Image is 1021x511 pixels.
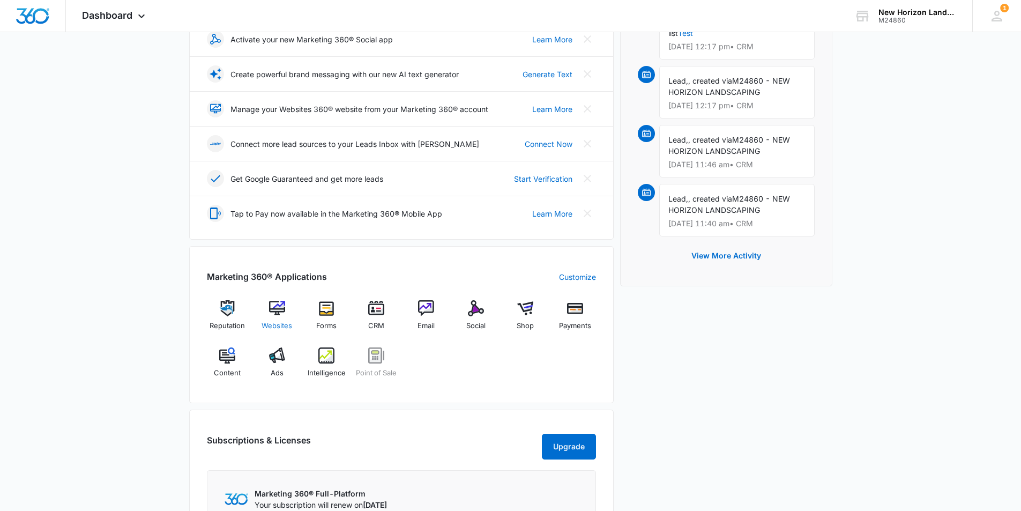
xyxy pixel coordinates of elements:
[688,76,732,85] span: , created via
[418,321,435,331] span: Email
[230,208,442,219] p: Tap to Pay now available in the Marketing 360® Mobile App
[878,17,957,24] div: account id
[214,368,241,379] span: Content
[230,34,393,45] p: Activate your new Marketing 360® Social app
[559,271,596,283] a: Customize
[82,10,132,21] span: Dashboard
[230,173,383,184] p: Get Google Guaranteed and get more leads
[678,28,693,38] a: Test
[207,300,248,339] a: Reputation
[356,347,397,386] a: Point of Sale
[532,34,572,45] a: Learn More
[668,161,806,168] p: [DATE] 11:46 am • CRM
[579,65,596,83] button: Close
[542,434,596,460] button: Upgrade
[668,194,688,203] span: Lead,
[306,347,347,386] a: Intelligence
[308,368,346,379] span: Intelligence
[255,488,387,499] p: Marketing 360® Full-Platform
[230,138,479,150] p: Connect more lead sources to your Leads Inbox with [PERSON_NAME]
[207,434,311,455] h2: Subscriptions & Licenses
[1000,4,1009,12] span: 1
[668,43,806,50] p: [DATE] 12:17 pm • CRM
[255,499,387,510] p: Your subscription will renew on
[525,138,572,150] a: Connect Now
[517,321,534,331] span: Shop
[207,347,248,386] a: Content
[256,347,297,386] a: Ads
[579,100,596,117] button: Close
[230,69,459,80] p: Create powerful brand messaging with our new AI text generator
[579,170,596,187] button: Close
[225,493,248,505] img: Marketing 360 Logo
[210,321,245,331] span: Reputation
[466,321,486,331] span: Social
[455,300,496,339] a: Social
[555,300,596,339] a: Payments
[668,220,806,227] p: [DATE] 11:40 am • CRM
[579,31,596,48] button: Close
[688,135,732,144] span: , created via
[505,300,546,339] a: Shop
[514,173,572,184] a: Start Verification
[271,368,284,379] span: Ads
[878,8,957,17] div: account name
[230,103,488,115] p: Manage your Websites 360® website from your Marketing 360® account
[1000,4,1009,12] div: notifications count
[668,102,806,109] p: [DATE] 12:17 pm • CRM
[579,135,596,152] button: Close
[688,194,732,203] span: , created via
[532,103,572,115] a: Learn More
[363,500,387,509] span: [DATE]
[406,300,447,339] a: Email
[368,321,384,331] span: CRM
[256,300,297,339] a: Websites
[579,205,596,222] button: Close
[559,321,591,331] span: Payments
[316,321,337,331] span: Forms
[668,76,688,85] span: Lead,
[262,321,292,331] span: Websites
[681,243,772,269] button: View More Activity
[668,135,688,144] span: Lead,
[523,69,572,80] a: Generate Text
[356,300,397,339] a: CRM
[532,208,572,219] a: Learn More
[207,270,327,283] h2: Marketing 360® Applications
[306,300,347,339] a: Forms
[356,368,397,379] span: Point of Sale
